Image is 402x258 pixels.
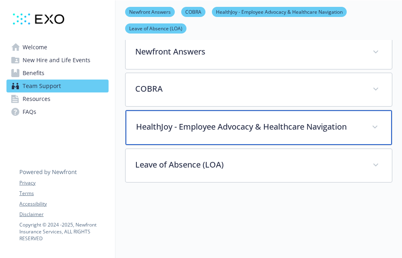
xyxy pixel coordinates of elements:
[126,36,392,69] div: Newfront Answers
[6,41,109,54] a: Welcome
[181,8,205,15] a: COBRA
[23,92,50,105] span: Resources
[23,67,44,80] span: Benefits
[23,41,47,54] span: Welcome
[19,190,108,197] a: Terms
[19,221,108,242] p: Copyright © 2024 - 2025 , Newfront Insurance Services, ALL RIGHTS RESERVED
[19,211,108,218] a: Disclaimer
[23,54,90,67] span: New Hire and Life Events
[6,54,109,67] a: New Hire and Life Events
[6,105,109,118] a: FAQs
[19,200,108,208] a: Accessibility
[126,110,392,145] div: HealthJoy - Employee Advocacy & Healthcare Navigation
[125,24,186,32] a: Leave of Absence (LOA)
[6,67,109,80] a: Benefits
[125,8,175,15] a: Newfront Answers
[6,92,109,105] a: Resources
[6,80,109,92] a: Team Support
[136,121,362,133] p: HealthJoy - Employee Advocacy & Healthcare Navigation
[135,46,363,58] p: Newfront Answers
[23,80,61,92] span: Team Support
[135,83,363,95] p: COBRA
[19,179,108,187] a: Privacy
[135,159,363,171] p: Leave of Absence (LOA)
[23,105,36,118] span: FAQs
[126,149,392,182] div: Leave of Absence (LOA)
[126,73,392,106] div: COBRA
[212,8,347,15] a: HealthJoy - Employee Advocacy & Healthcare Navigation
